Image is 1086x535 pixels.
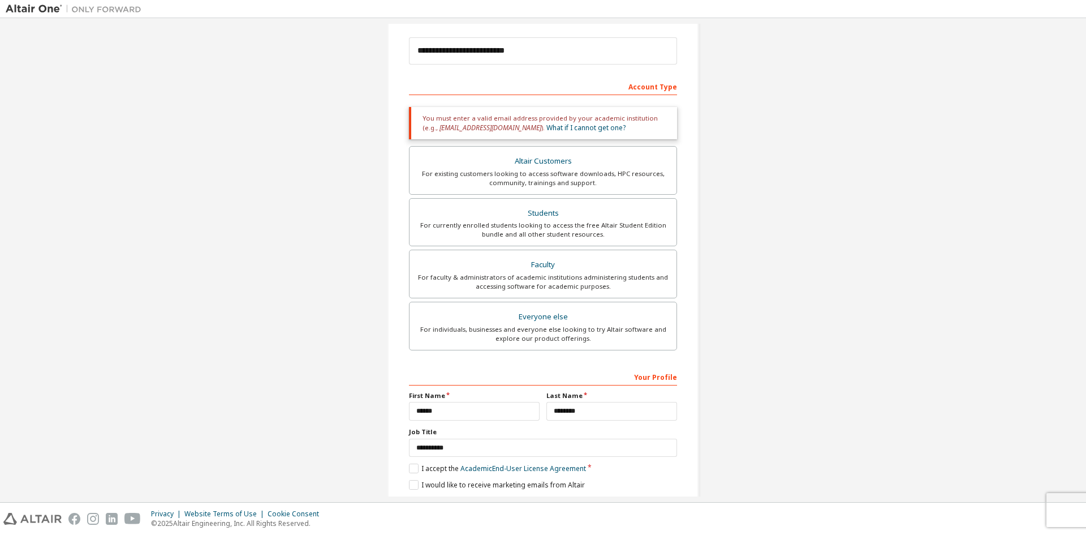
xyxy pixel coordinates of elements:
[416,309,670,325] div: Everyone else
[87,513,99,525] img: instagram.svg
[124,513,141,525] img: youtube.svg
[409,480,585,490] label: I would like to receive marketing emails from Altair
[409,367,677,386] div: Your Profile
[151,510,184,519] div: Privacy
[151,519,326,528] p: © 2025 Altair Engineering, Inc. All Rights Reserved.
[409,77,677,95] div: Account Type
[416,206,670,221] div: Students
[416,325,670,343] div: For individuals, businesses and everyone else looking to try Altair software and explore our prod...
[416,153,670,169] div: Altair Customers
[439,123,541,132] span: [EMAIL_ADDRESS][DOMAIN_NAME]
[460,464,586,473] a: Academic End-User License Agreement
[3,513,62,525] img: altair_logo.svg
[416,221,670,239] div: For currently enrolled students looking to access the free Altair Student Edition bundle and all ...
[416,273,670,291] div: For faculty & administrators of academic institutions administering students and accessing softwa...
[409,427,677,436] label: Job Title
[546,123,626,132] a: What if I cannot get one?
[106,513,118,525] img: linkedin.svg
[409,391,540,400] label: First Name
[416,257,670,273] div: Faculty
[184,510,268,519] div: Website Terms of Use
[6,3,147,15] img: Altair One
[68,513,80,525] img: facebook.svg
[416,169,670,187] div: For existing customers looking to access software downloads, HPC resources, community, trainings ...
[546,391,677,400] label: Last Name
[409,107,677,139] div: You must enter a valid email address provided by your academic institution (e.g., ).
[268,510,326,519] div: Cookie Consent
[409,464,586,473] label: I accept the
